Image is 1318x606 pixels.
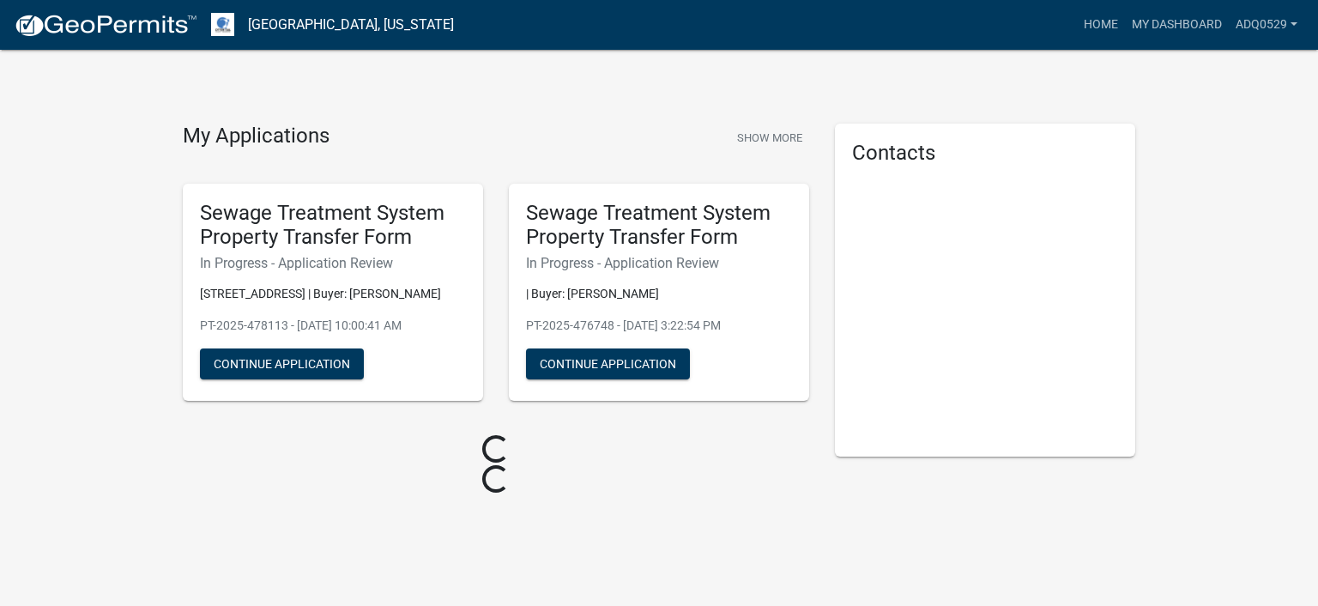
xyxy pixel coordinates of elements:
[526,255,792,271] h6: In Progress - Application Review
[200,348,364,379] button: Continue Application
[526,285,792,303] p: | Buyer: [PERSON_NAME]
[200,201,466,251] h5: Sewage Treatment System Property Transfer Form
[200,317,466,335] p: PT-2025-478113 - [DATE] 10:00:41 AM
[852,141,1118,166] h5: Contacts
[526,201,792,251] h5: Sewage Treatment System Property Transfer Form
[526,317,792,335] p: PT-2025-476748 - [DATE] 3:22:54 PM
[1229,9,1304,41] a: adq0529
[1077,9,1125,41] a: Home
[200,285,466,303] p: [STREET_ADDRESS] | Buyer: [PERSON_NAME]
[248,10,454,39] a: [GEOGRAPHIC_DATA], [US_STATE]
[200,255,466,271] h6: In Progress - Application Review
[730,124,809,152] button: Show More
[1125,9,1229,41] a: My Dashboard
[183,124,329,149] h4: My Applications
[526,348,690,379] button: Continue Application
[211,13,234,36] img: Otter Tail County, Minnesota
